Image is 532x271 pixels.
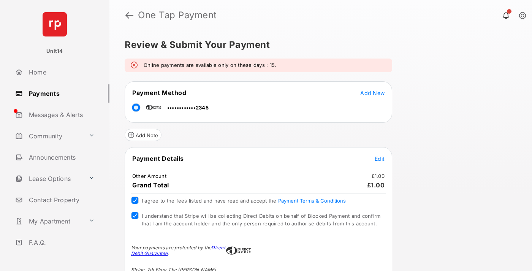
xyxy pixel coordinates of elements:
[132,89,186,97] span: Payment Method
[12,233,109,252] a: F.A.Q.
[360,90,385,96] span: Add New
[43,12,67,36] img: svg+xml;base64,PHN2ZyB4bWxucz0iaHR0cDovL3d3dy53My5vcmcvMjAwMC9zdmciIHdpZHRoPSI2NCIgaGVpZ2h0PSI2NC...
[12,148,109,166] a: Announcements
[167,105,209,111] span: ••••••••••••2345
[131,245,226,256] div: Your payments are protected by the .
[12,84,109,103] a: Payments
[12,212,85,230] a: My Apartment
[46,48,63,55] p: Unit14
[360,89,385,97] button: Add New
[12,127,85,145] a: Community
[12,106,109,124] a: Messages & Alerts
[12,63,109,81] a: Home
[142,213,380,227] span: I understand that Stripe will be collecting Direct Debits on behalf of Blocked Payment and confir...
[367,181,385,189] span: £1.00
[12,170,85,188] a: Lease Options
[132,173,167,179] td: Other Amount
[138,11,217,20] strong: One Tap Payment
[125,40,511,49] h5: Review & Submit Your Payment
[132,155,184,162] span: Payment Details
[144,62,276,69] em: Online payments are available only on these days : 15.
[131,245,225,256] a: Direct Debit Guarantee
[375,155,385,162] button: Edit
[371,173,385,179] td: £1.00
[125,129,161,141] button: Add Note
[132,181,169,189] span: Grand Total
[12,191,109,209] a: Contact Property
[142,198,346,204] span: I agree to the fees listed and have read and accept the
[278,198,346,204] button: I agree to the fees listed and have read and accept the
